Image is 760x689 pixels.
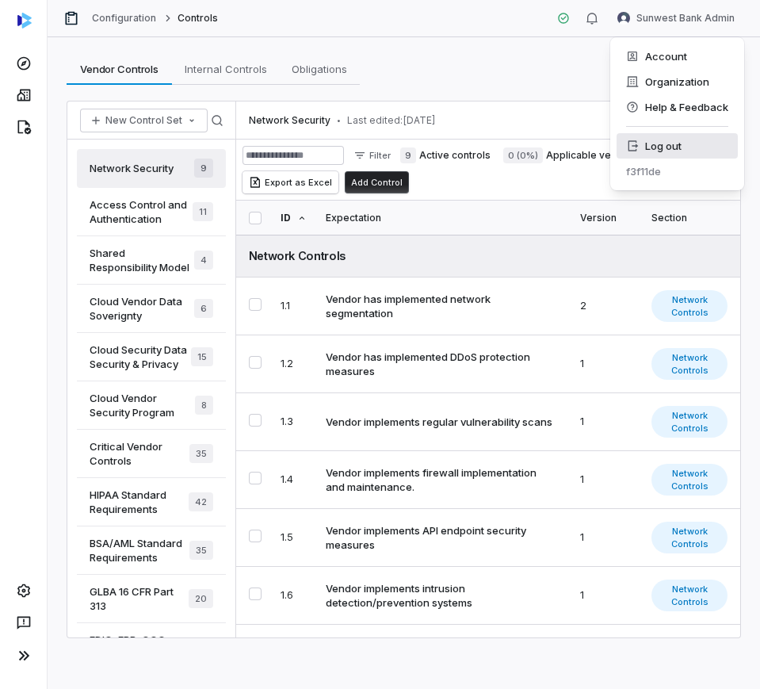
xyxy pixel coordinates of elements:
td: 1 [571,393,642,451]
span: Network Security [90,161,174,175]
span: Network Controls [651,464,728,496]
span: 20 [189,589,213,608]
span: FDIC, FRB, OCC Interagency Guidance [90,633,188,676]
span: 0 (0%) [503,147,543,163]
p: f3f11de [626,163,661,179]
img: svg%3e [17,13,32,29]
td: 1 [571,567,642,625]
span: • [337,115,341,126]
button: Select 1.3 control [249,414,262,427]
div: Help & Feedback [617,94,738,120]
span: 11 [193,202,213,221]
span: Network Controls [651,580,728,611]
span: Critical Vendor Controls [90,439,189,468]
div: Version [580,201,632,235]
button: New Control Set [80,109,208,132]
div: Organization [617,69,738,94]
td: 1 [571,451,642,509]
button: Select 1.2 control [249,356,262,369]
span: Network Controls [651,406,728,438]
span: Network Controls [651,522,728,553]
div: Vendor implements intrusion detection/prevention systems [326,581,556,610]
span: Vendor Controls [74,59,165,79]
td: 2 [571,278,642,335]
span: Obligations [285,59,353,79]
span: BSA/AML Standard Requirements [90,536,189,565]
button: Select 1.1 control [249,298,262,311]
td: 1.3 [271,393,316,451]
button: Select 1.6 control [249,588,262,600]
button: Select 1.4 control [249,472,262,484]
div: Section [651,201,728,235]
a: Configuration [92,12,157,25]
button: Select 1.5 control [249,530,262,542]
div: Vendor has implemented DDoS protection measures [326,350,556,378]
span: 35 [189,444,213,463]
span: Internal Controls [178,59,273,79]
button: Export as Excel [243,171,338,193]
td: 1.7 [271,625,316,683]
td: 1 [571,335,642,393]
span: Cloud Vendor Security Program [90,391,195,419]
span: Controls [178,12,218,25]
div: Network Controls [249,247,728,264]
button: Add Control [345,171,409,193]
img: Sunwest Bank Admin avatar [617,12,630,25]
span: Shared Responsibility Model [90,246,194,274]
div: Vendor implements API endpoint security measures [326,523,556,552]
label: Applicable vendors [503,147,639,163]
td: 1 [571,509,642,567]
td: 1.5 [271,509,316,567]
td: 1.1 [271,278,316,335]
span: 4 [194,251,213,270]
div: Vendor has implemented network segmentation [326,292,556,320]
span: Cloud Security Data Security & Privacy [90,343,191,371]
label: Active controls [400,147,491,163]
span: HIPAA Standard Requirements [90,488,189,516]
span: Network Controls [651,348,728,380]
td: 1 [571,625,642,683]
div: Vendor implements firewall implementation and maintenance. [326,465,556,494]
span: 35 [189,541,213,560]
td: 1.4 [271,451,316,509]
span: Sunwest Bank Admin [636,12,735,25]
div: ID [281,201,307,235]
div: Expectation [326,201,562,235]
td: 1.2 [271,335,316,393]
span: Network Controls [651,290,728,322]
span: Network Security [249,114,330,127]
td: 1.6 [271,567,316,625]
div: Vendor implements regular vulnerability scans [326,415,552,429]
div: Log out [617,133,738,159]
span: 9 [194,159,213,178]
span: 15 [191,347,213,366]
span: Filter [369,150,391,162]
span: 9 [400,147,416,163]
span: Cloud Vendor Data Soverignty [90,294,194,323]
span: 42 [189,492,213,511]
span: 8 [195,396,213,415]
span: Last edited: [DATE] [347,114,436,127]
span: GLBA 16 CFR Part 313 [90,584,189,613]
div: Account [617,44,738,69]
span: 6 [194,299,213,318]
span: Access Control and Authentication [90,197,193,226]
